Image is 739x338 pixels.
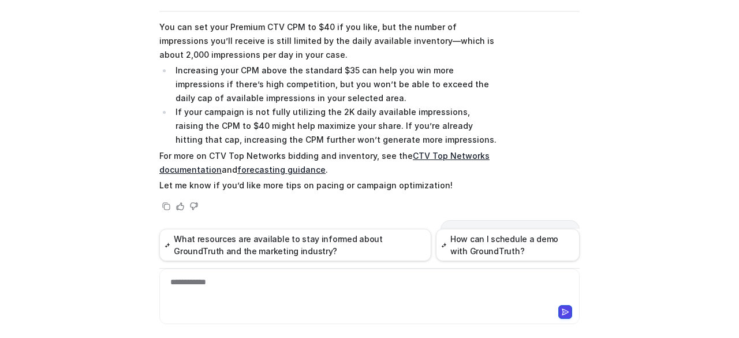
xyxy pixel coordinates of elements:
[159,229,431,261] button: What resources are available to stay informed about GroundTruth and the marketing industry?
[237,165,326,174] a: forecasting guidance
[172,64,497,105] li: Increasing your CPM above the standard $35 can help you win more impressions if there’s high comp...
[159,179,497,192] p: Let me know if you’d like more tips on pacing or campaign optimization!
[159,20,497,62] p: You can set your Premium CTV CPM to $40 if you like, but the number of impressions you’ll receive...
[448,227,572,241] p: where can i find creative report
[159,149,497,177] p: For more on CTV Top Networks bidding and inventory, see the and .
[159,151,490,174] a: CTV Top Networks documentation
[172,105,497,147] li: If your campaign is not fully utilizing the 2K daily available impressions, raising the CPM to $4...
[436,229,580,261] button: How can I schedule a demo with GroundTruth?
